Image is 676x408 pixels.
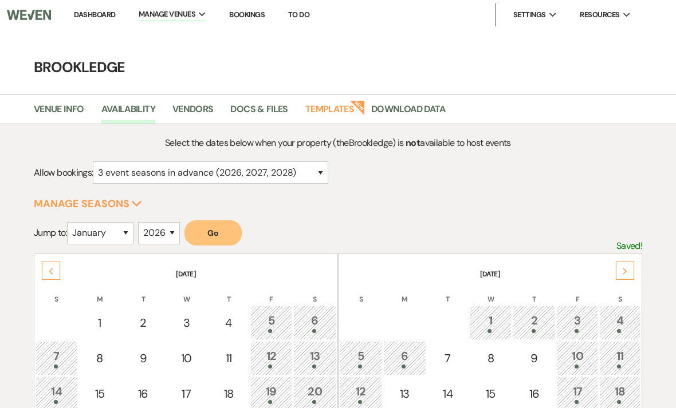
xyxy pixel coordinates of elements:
div: 1 [85,314,114,331]
a: Templates [305,102,354,124]
div: 6 [300,312,330,333]
span: Allow bookings: [34,167,93,179]
a: To Do [288,10,309,19]
th: [DATE] [340,255,640,279]
a: Vendors [172,102,214,124]
th: M [383,280,426,304]
div: 2 [519,312,549,333]
th: T [513,280,556,304]
a: Bookings [229,10,265,19]
div: 2 [128,314,159,331]
span: Manage Venues [139,9,195,20]
strong: not [406,137,420,149]
div: 7 [42,347,71,369]
div: 17 [563,383,592,404]
th: [DATE] [36,255,336,279]
div: 16 [128,385,159,402]
div: 3 [563,312,592,333]
p: Select the dates below when your property (the Brookledge ) is available to host events [110,136,567,150]
div: 15 [85,385,114,402]
p: Saved! [616,239,642,253]
strong: New [349,99,365,115]
div: 7 [434,350,462,367]
div: 16 [519,385,549,402]
th: S [340,280,382,304]
div: 20 [300,383,330,404]
div: 10 [172,350,201,367]
span: Resources [580,9,619,21]
div: 14 [434,385,462,402]
div: 12 [346,383,376,404]
div: 15 [476,385,506,402]
div: 13 [390,385,420,402]
div: 18 [214,385,243,402]
button: Go [184,220,242,245]
a: Availability [101,102,155,124]
a: Download Data [371,102,446,124]
span: Jump to: [34,227,67,239]
th: F [557,280,598,304]
div: 6 [390,347,420,369]
th: M [78,280,120,304]
div: 1 [476,312,506,333]
div: 4 [214,314,243,331]
img: Weven Logo [7,3,51,27]
th: F [250,280,292,304]
th: W [166,280,207,304]
div: 17 [172,385,201,402]
th: W [470,280,512,304]
div: 8 [85,350,114,367]
div: 3 [172,314,201,331]
div: 8 [476,350,506,367]
th: S [36,280,77,304]
div: 14 [42,383,71,404]
div: 19 [257,383,286,404]
th: T [208,280,249,304]
div: 12 [257,347,286,369]
a: Docs & Files [230,102,288,124]
th: T [427,280,469,304]
div: 5 [346,347,376,369]
div: 9 [519,350,549,367]
div: 9 [128,350,159,367]
th: S [293,280,336,304]
button: Manage Seasons [34,199,142,209]
a: Dashboard [74,10,115,19]
div: 11 [214,350,243,367]
div: 18 [606,383,634,404]
a: Venue Info [34,102,84,124]
div: 10 [563,347,592,369]
div: 11 [606,347,634,369]
span: Settings [513,9,546,21]
div: 5 [257,312,286,333]
th: S [599,280,640,304]
div: 13 [300,347,330,369]
th: T [122,280,165,304]
div: 4 [606,312,634,333]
